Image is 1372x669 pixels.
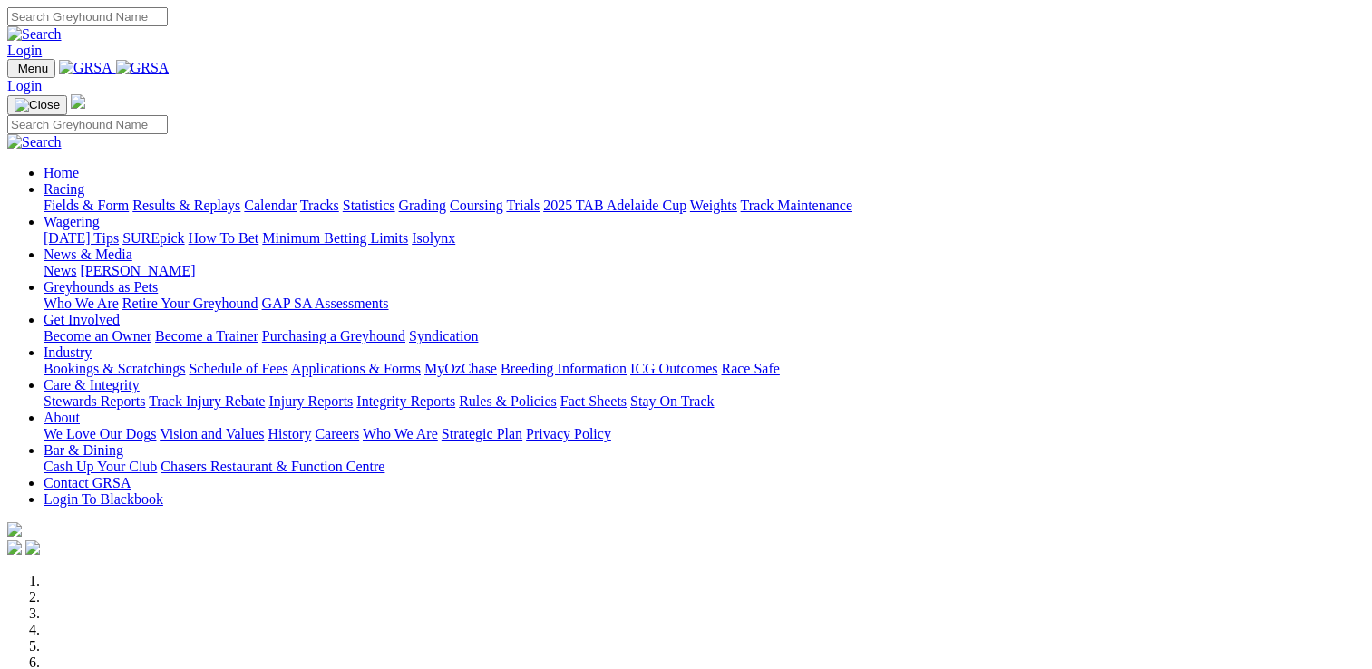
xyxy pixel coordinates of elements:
[506,198,540,213] a: Trials
[442,426,522,441] a: Strategic Plan
[44,279,158,295] a: Greyhounds as Pets
[560,393,627,409] a: Fact Sheets
[356,393,455,409] a: Integrity Reports
[7,78,42,93] a: Login
[44,328,1365,344] div: Get Involved
[44,198,1365,214] div: Racing
[459,393,557,409] a: Rules & Policies
[409,328,478,344] a: Syndication
[412,230,455,246] a: Isolynx
[7,115,168,134] input: Search
[690,198,737,213] a: Weights
[7,540,22,555] img: facebook.svg
[160,426,264,441] a: Vision and Values
[122,296,258,311] a: Retire Your Greyhound
[501,361,627,376] a: Breeding Information
[44,459,1365,475] div: Bar & Dining
[149,393,265,409] a: Track Injury Rebate
[7,7,168,26] input: Search
[7,95,67,115] button: Toggle navigation
[18,62,48,75] span: Menu
[80,263,195,278] a: [PERSON_NAME]
[44,263,1365,279] div: News & Media
[268,426,311,441] a: History
[44,361,1365,377] div: Industry
[189,361,287,376] a: Schedule of Fees
[189,230,259,246] a: How To Bet
[44,393,1365,410] div: Care & Integrity
[399,198,446,213] a: Grading
[44,296,1365,312] div: Greyhounds as Pets
[116,60,170,76] img: GRSA
[15,98,60,112] img: Close
[526,426,611,441] a: Privacy Policy
[7,43,42,58] a: Login
[300,198,339,213] a: Tracks
[424,361,497,376] a: MyOzChase
[59,60,112,76] img: GRSA
[7,134,62,150] img: Search
[291,361,421,376] a: Applications & Forms
[44,312,120,327] a: Get Involved
[25,540,40,555] img: twitter.svg
[44,426,156,441] a: We Love Our Dogs
[262,296,389,311] a: GAP SA Assessments
[44,263,76,278] a: News
[244,198,297,213] a: Calendar
[44,328,151,344] a: Become an Owner
[44,344,92,360] a: Industry
[44,214,100,229] a: Wagering
[44,377,140,393] a: Care & Integrity
[543,198,686,213] a: 2025 TAB Adelaide Cup
[122,230,184,246] a: SUREpick
[44,361,185,376] a: Bookings & Scratchings
[7,26,62,43] img: Search
[44,475,131,490] a: Contact GRSA
[7,59,55,78] button: Toggle navigation
[44,198,129,213] a: Fields & Form
[262,328,405,344] a: Purchasing a Greyhound
[71,94,85,109] img: logo-grsa-white.png
[44,230,1365,247] div: Wagering
[44,296,119,311] a: Who We Are
[363,426,438,441] a: Who We Are
[155,328,258,344] a: Become a Trainer
[741,198,852,213] a: Track Maintenance
[630,393,714,409] a: Stay On Track
[44,393,145,409] a: Stewards Reports
[44,165,79,180] a: Home
[630,361,717,376] a: ICG Outcomes
[44,181,84,197] a: Racing
[44,230,119,246] a: [DATE] Tips
[7,522,22,537] img: logo-grsa-white.png
[161,459,384,474] a: Chasers Restaurant & Function Centre
[315,426,359,441] a: Careers
[132,198,240,213] a: Results & Replays
[44,491,163,507] a: Login To Blackbook
[268,393,353,409] a: Injury Reports
[450,198,503,213] a: Coursing
[44,442,123,458] a: Bar & Dining
[44,247,132,262] a: News & Media
[262,230,408,246] a: Minimum Betting Limits
[44,426,1365,442] div: About
[44,410,80,425] a: About
[44,459,157,474] a: Cash Up Your Club
[343,198,395,213] a: Statistics
[721,361,779,376] a: Race Safe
